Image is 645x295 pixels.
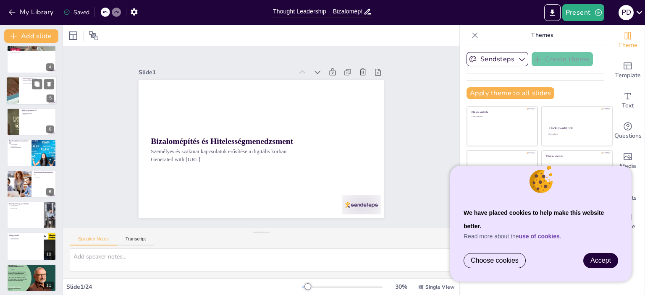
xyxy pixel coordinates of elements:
[273,5,363,18] input: Insert title
[618,41,637,50] span: Theme
[619,5,634,20] div: P D
[9,265,54,268] p: Konfliktuskezelés (1)
[44,282,54,289] div: 11
[620,162,636,171] span: Media
[391,283,411,291] div: 30 %
[34,171,54,176] p: Bizalomépítő kommunikáció (2)
[70,236,117,245] button: Speaker Notes
[472,116,532,118] div: Click to add text
[9,47,54,49] p: A bizalom pszichológiája (2)
[562,4,604,21] button: Present
[21,83,54,84] p: Kapcsolatok erősítése
[9,52,54,53] p: Képességek fejlesztése
[89,31,99,41] span: Position
[9,147,29,149] p: Világos nyelvhasználat
[467,52,528,66] button: Sendsteps
[149,144,369,174] p: Generated with [URL]
[21,111,54,112] p: Személyes márka
[9,144,29,146] p: Aktív hallgatás
[7,232,56,260] div: 10
[425,284,454,290] span: Single View
[619,4,634,21] button: P D
[611,116,645,146] div: Get real-time input from your audience
[46,125,54,133] div: 6
[63,8,89,16] div: Saved
[611,146,645,176] div: Add images, graphics, shapes or video
[46,219,54,227] div: 9
[9,49,54,50] p: Fontos tényezők
[467,87,554,99] button: Apply theme to all slides
[4,29,58,43] button: Add slide
[482,25,603,45] p: Themes
[9,270,54,272] p: Közvetítés
[611,25,645,55] div: Change the overall theme
[9,236,42,238] p: Profil frissítése
[7,264,56,292] div: 11
[34,177,54,178] p: Testtartás
[7,201,56,229] div: 9
[46,188,54,196] div: 8
[584,253,618,268] a: Accept
[7,45,56,73] div: 4
[66,283,302,291] div: Slide 1 / 24
[9,267,54,269] p: Nyílt kommunikáció
[9,208,42,209] p: Digitális világ
[9,269,54,270] p: Mediáció
[21,114,54,116] p: Összhang
[544,4,561,21] button: Export to PowerPoint
[21,109,54,112] p: A hitelesség alapjai (2)
[44,251,54,258] div: 10
[549,126,605,130] div: Click to add title
[34,178,54,180] p: Nonverbális jelek
[611,55,645,86] div: Add ready made slides
[9,239,42,240] p: Média etikai kódex
[47,94,54,102] div: 5
[21,81,54,83] p: Elkerülendő viselkedés
[7,170,56,198] div: 8
[145,56,300,80] div: Slide 1
[546,154,606,157] div: Click to add title
[464,233,618,240] p: Read more about the .
[9,234,42,236] p: Online jelenlét
[21,79,54,81] p: Hitelesség definíciója
[44,79,54,89] button: Delete Slide
[611,86,645,116] div: Add text boxes
[150,125,293,149] strong: Bizalomépítés és Hitelességmenedzsment
[46,63,54,71] div: 4
[464,253,525,268] a: Choose cookies
[7,139,56,167] div: 7
[622,101,634,110] span: Text
[21,112,54,114] p: Szervezeti hitelesség
[32,79,42,89] button: Duplicate Slide
[6,76,57,105] div: 5
[46,157,54,164] div: 7
[532,52,593,66] button: Create theme
[9,237,42,239] p: Negatív tartalmak
[117,236,155,245] button: Transcript
[548,134,604,136] div: Click to add text
[66,29,80,42] div: Layout
[9,140,29,144] p: Bizalomépítő kommunikáció (1)
[34,175,54,177] p: Szemkontaktus
[614,131,642,141] span: Questions
[464,209,604,230] strong: We have placed cookies to help make this website better.
[590,257,611,264] span: Accept
[9,204,42,206] p: Következetesség
[519,233,560,240] a: use of cookies
[9,145,29,147] p: Visszamondás
[9,203,42,205] p: Következetesség és reputáció
[472,111,532,114] div: Click to add title
[6,5,57,19] button: My Library
[9,206,42,208] p: Hitelesség
[471,257,519,264] span: Choose cookies
[21,78,54,80] p: A hitelesség alapjai (1)
[149,136,370,167] p: Személyes és szakmai kapcsolatok erősítése a digitális korban
[9,50,54,52] p: Gallup kutatás
[7,108,56,136] div: 6
[615,71,641,80] span: Template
